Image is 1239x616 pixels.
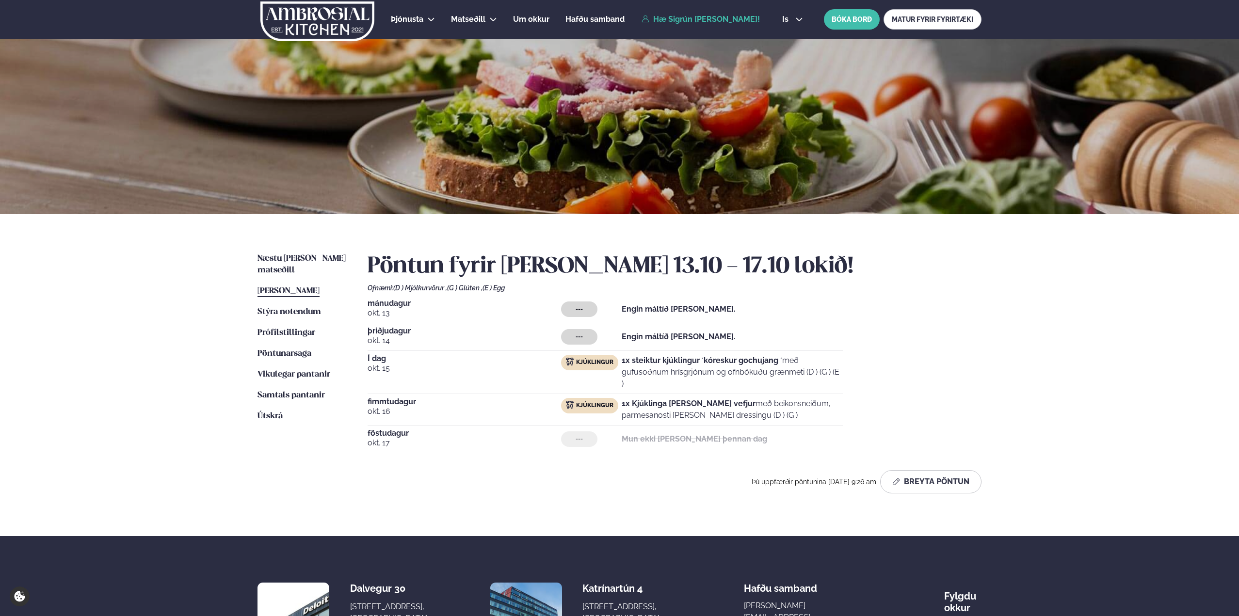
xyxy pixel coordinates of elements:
div: Dalvegur 30 [350,583,427,594]
span: --- [576,333,583,341]
span: Hafðu samband [744,575,817,594]
img: chicken.svg [566,358,574,365]
a: Stýra notendum [257,306,321,318]
span: Matseðill [451,15,485,24]
p: með gufusoðnum hrísgrjónum og ofnbökuðu grænmeti (D ) (G ) (E ) [622,355,843,390]
span: mánudagur [368,300,561,307]
span: Samtals pantanir [257,391,325,399]
span: is [782,16,791,23]
a: Samtals pantanir [257,390,325,401]
span: Næstu [PERSON_NAME] matseðill [257,254,346,274]
span: Þú uppfærðir pöntunina [DATE] 9:26 am [752,478,876,486]
span: Vikulegar pantanir [257,370,330,379]
span: þriðjudagur [368,327,561,335]
strong: 1x Kjúklinga [PERSON_NAME] vefjur [622,399,756,408]
span: --- [576,435,583,443]
strong: Engin máltíð [PERSON_NAME]. [622,304,736,314]
div: Fylgdu okkur [944,583,982,614]
h2: Pöntun fyrir [PERSON_NAME] 13.10 - 17.10 lokið! [368,253,982,280]
div: Katrínartún 4 [582,583,660,594]
span: --- [576,305,583,313]
span: Kjúklingur [576,359,613,366]
button: Breyta Pöntun [880,470,982,493]
a: Prófílstillingar [257,327,315,339]
span: fimmtudagur [368,398,561,406]
span: (G ) Glúten , [447,284,483,292]
img: chicken.svg [566,401,574,409]
img: logo [259,1,375,41]
strong: Mun ekki [PERSON_NAME] þennan dag [622,434,767,443]
span: okt. 14 [368,335,561,347]
a: Hafðu samband [565,14,625,25]
span: Kjúklingur [576,402,613,410]
strong: Engin máltíð [PERSON_NAME]. [622,332,736,341]
a: Hæ Sigrún [PERSON_NAME]! [642,15,760,24]
button: is [774,16,811,23]
span: Stýra notendum [257,308,321,316]
span: Prófílstillingar [257,329,315,337]
div: Ofnæmi: [368,284,982,292]
span: Hafðu samband [565,15,625,24]
span: [PERSON_NAME] [257,287,320,295]
p: með beikonsneiðum, parmesanosti [PERSON_NAME] dressingu (D ) (G ) [622,398,843,421]
span: föstudagur [368,429,561,437]
button: BÓKA BORÐ [824,9,880,30]
span: Í dag [368,355,561,363]
span: okt. 16 [368,406,561,417]
span: okt. 15 [368,363,561,374]
span: (D ) Mjólkurvörur , [393,284,447,292]
span: Þjónusta [391,15,423,24]
a: Útskrá [257,411,283,422]
a: Um okkur [513,14,549,25]
span: Pöntunarsaga [257,349,311,358]
a: Pöntunarsaga [257,348,311,360]
a: Vikulegar pantanir [257,369,330,380]
span: Um okkur [513,15,549,24]
a: Cookie settings [10,586,30,606]
a: Næstu [PERSON_NAME] matseðill [257,253,348,276]
a: [PERSON_NAME] [257,285,320,297]
strong: 1x steiktur kjúklingur ´kóreskur gochujang ´ [622,356,782,365]
a: Þjónusta [391,14,423,25]
a: Matseðill [451,14,485,25]
span: (E ) Egg [483,284,505,292]
span: okt. 13 [368,307,561,319]
a: MATUR FYRIR FYRIRTÆKI [884,9,982,30]
span: Útskrá [257,412,283,420]
span: okt. 17 [368,437,561,449]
